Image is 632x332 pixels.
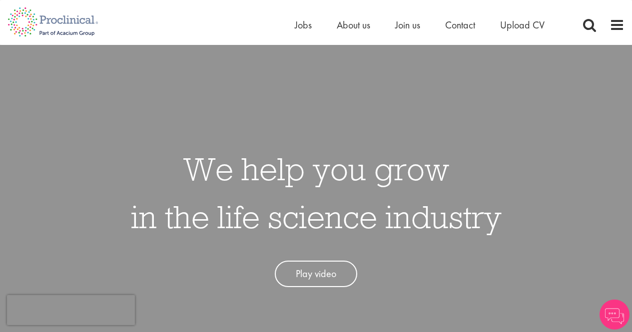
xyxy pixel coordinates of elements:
a: About us [337,18,370,31]
h1: We help you grow in the life science industry [131,145,502,241]
a: Join us [395,18,420,31]
img: Chatbot [600,300,630,330]
a: Play video [275,261,357,287]
a: Upload CV [500,18,545,31]
a: Jobs [295,18,312,31]
a: Contact [445,18,475,31]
